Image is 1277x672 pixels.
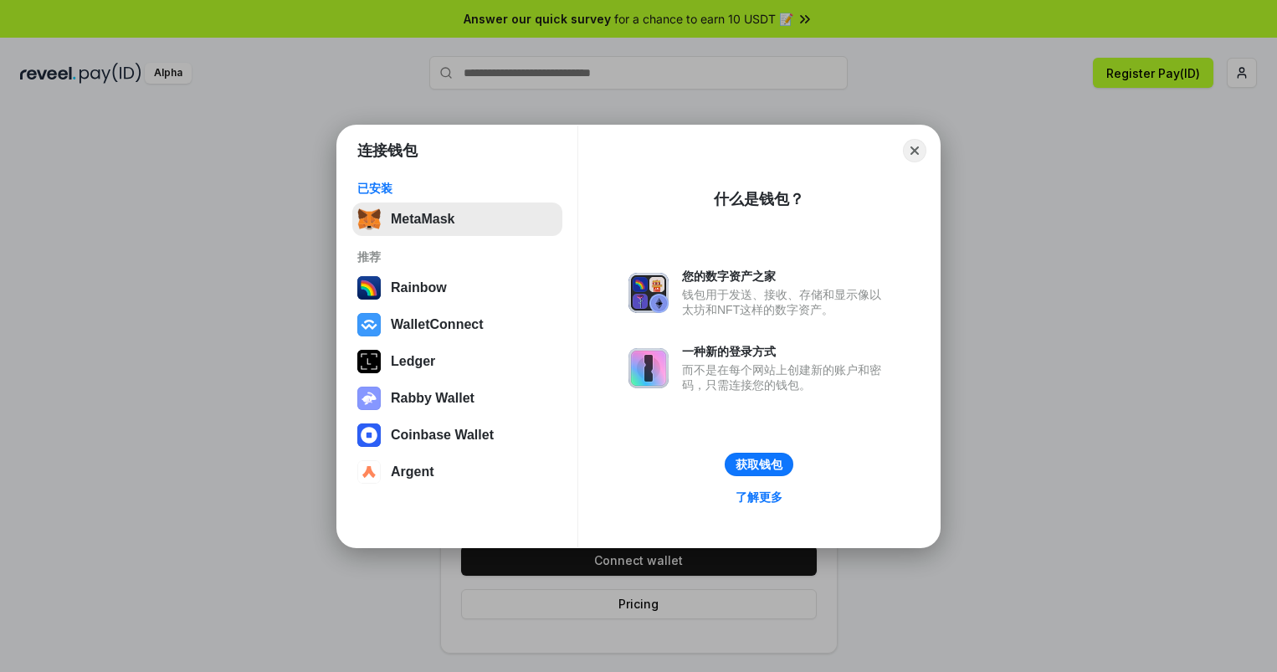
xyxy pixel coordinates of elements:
button: Argent [352,455,562,489]
div: 了解更多 [736,490,782,505]
img: svg+xml,%3Csvg%20xmlns%3D%22http%3A%2F%2Fwww.w3.org%2F2000%2Fsvg%22%20width%3D%2228%22%20height%3... [357,350,381,373]
div: 您的数字资产之家 [682,269,890,284]
button: Rainbow [352,271,562,305]
div: Rabby Wallet [391,391,474,406]
button: Ledger [352,345,562,378]
img: svg+xml,%3Csvg%20xmlns%3D%22http%3A%2F%2Fwww.w3.org%2F2000%2Fsvg%22%20fill%3D%22none%22%20viewBox... [357,387,381,410]
button: MetaMask [352,203,562,236]
div: Ledger [391,354,435,369]
img: svg+xml,%3Csvg%20xmlns%3D%22http%3A%2F%2Fwww.w3.org%2F2000%2Fsvg%22%20fill%3D%22none%22%20viewBox... [628,273,669,313]
button: 获取钱包 [725,453,793,476]
button: Close [903,139,926,162]
div: MetaMask [391,212,454,227]
div: Coinbase Wallet [391,428,494,443]
div: 推荐 [357,249,557,264]
div: Rainbow [391,280,447,295]
div: 什么是钱包？ [714,189,804,209]
img: svg+xml,%3Csvg%20width%3D%2228%22%20height%3D%2228%22%20viewBox%3D%220%200%2028%2028%22%20fill%3D... [357,423,381,447]
div: 获取钱包 [736,457,782,472]
img: svg+xml,%3Csvg%20xmlns%3D%22http%3A%2F%2Fwww.w3.org%2F2000%2Fsvg%22%20fill%3D%22none%22%20viewBox... [628,348,669,388]
div: 已安装 [357,181,557,196]
div: Argent [391,464,434,480]
img: svg+xml,%3Csvg%20width%3D%22120%22%20height%3D%22120%22%20viewBox%3D%220%200%20120%20120%22%20fil... [357,276,381,300]
img: svg+xml,%3Csvg%20width%3D%2228%22%20height%3D%2228%22%20viewBox%3D%220%200%2028%2028%22%20fill%3D... [357,313,381,336]
h1: 连接钱包 [357,141,418,161]
div: 钱包用于发送、接收、存储和显示像以太坊和NFT这样的数字资产。 [682,287,890,317]
button: Coinbase Wallet [352,418,562,452]
img: svg+xml,%3Csvg%20fill%3D%22none%22%20height%3D%2233%22%20viewBox%3D%220%200%2035%2033%22%20width%... [357,208,381,231]
img: svg+xml,%3Csvg%20width%3D%2228%22%20height%3D%2228%22%20viewBox%3D%220%200%2028%2028%22%20fill%3D... [357,460,381,484]
a: 了解更多 [726,486,792,508]
div: WalletConnect [391,317,484,332]
div: 而不是在每个网站上创建新的账户和密码，只需连接您的钱包。 [682,362,890,392]
button: WalletConnect [352,308,562,341]
div: 一种新的登录方式 [682,344,890,359]
button: Rabby Wallet [352,382,562,415]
